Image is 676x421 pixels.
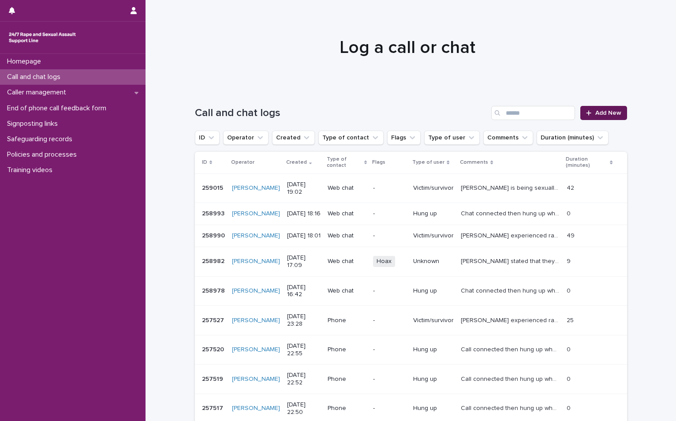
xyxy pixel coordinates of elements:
p: 0 [567,208,572,218]
p: ID [202,158,207,167]
p: 0 [567,403,572,412]
p: 259015 [202,183,225,192]
p: Robin experienced rape on 2 occasions by groups of men. He also experienced domestic abuse in pre... [461,315,561,324]
button: Operator [223,131,269,145]
p: Web chat [328,210,366,218]
p: Signposting links [4,120,65,128]
button: Created [272,131,315,145]
p: - [373,346,406,353]
p: - [373,405,406,412]
tr: 257520257520 [PERSON_NAME] [DATE] 22:55Phone-Hung upCall connected then hung up when I answeredCa... [195,335,627,365]
p: Phone [328,405,366,412]
p: Created [286,158,307,167]
a: [PERSON_NAME] [232,210,280,218]
p: [DATE] 23:28 [287,313,321,328]
span: Add New [595,110,621,116]
p: Chat connected then hung up when answered [461,208,561,218]
p: Michelle is being sexually exploited by a group of people who are using images taken of her as bl... [461,183,561,192]
tr: 259015259015 [PERSON_NAME] [DATE] 19:02Web chat-Victim/survivor[PERSON_NAME] is being sexually ex... [195,173,627,203]
tr: 258990258990 [PERSON_NAME] [DATE] 18:01Web chat-Victim/survivor[PERSON_NAME] experienced rape. Sh... [195,225,627,247]
p: 0 [567,286,572,295]
button: Flags [387,131,421,145]
p: Type of contact [327,154,362,171]
a: [PERSON_NAME] [232,232,280,240]
p: Call connected then hung up when I answered [461,374,561,383]
a: [PERSON_NAME] [232,346,280,353]
tr: 258978258978 [PERSON_NAME] [DATE] 16:42Web chat-Hung upChat connected then hung up when answeredC... [195,276,627,306]
button: Comments [483,131,533,145]
p: 0 [567,374,572,383]
p: Hung up [413,210,454,218]
p: - [373,184,406,192]
p: Chat connected then hung up when answered [461,286,561,295]
button: ID [195,131,220,145]
p: Hung up [413,346,454,353]
tr: 257527257527 [PERSON_NAME] [DATE] 23:28Phone-Victim/survivor[PERSON_NAME] experienced rape on 2 o... [195,306,627,335]
p: 9 [567,256,572,265]
p: [DATE] 22:50 [287,401,321,416]
p: Hung up [413,287,454,295]
p: Operator [231,158,254,167]
p: Call connected then hung up when I answered [461,344,561,353]
button: Type of user [424,131,480,145]
p: 0 [567,344,572,353]
h1: Log a call or chat [191,37,624,58]
p: [DATE] 19:02 [287,181,321,196]
img: rhQMoQhaT3yELyF149Cw [7,29,78,46]
p: [DATE] 22:55 [287,342,321,357]
p: Flags [372,158,385,167]
p: [DATE] 18:16 [287,210,321,218]
a: [PERSON_NAME] [232,287,280,295]
p: Caller management [4,88,73,97]
p: Web chat [328,258,366,265]
p: 258982 [202,256,226,265]
p: Hung up [413,376,454,383]
p: 258993 [202,208,226,218]
tr: 258982258982 [PERSON_NAME] [DATE] 17:09Web chatHoaxUnknown[PERSON_NAME] stated that they are 12 a... [195,247,627,276]
p: [DATE] 22:52 [287,372,321,387]
a: [PERSON_NAME] [232,184,280,192]
p: - [373,376,406,383]
p: 257520 [202,344,226,353]
p: Anon chatter stated that they are 12 and have had sex. They asked if they were in trouble. I gave... [461,256,561,265]
p: 257517 [202,403,225,412]
p: Comments [460,158,488,167]
p: [DATE] 18:01 [287,232,321,240]
a: [PERSON_NAME] [232,317,280,324]
p: Safeguarding records [4,135,79,143]
input: Search [491,106,575,120]
p: [DATE] 16:42 [287,284,321,299]
p: Web chat [328,287,366,295]
a: Add New [580,106,627,120]
span: Hoax [373,256,395,267]
p: 258978 [202,286,227,295]
p: Policies and processes [4,150,84,159]
p: 25 [567,315,575,324]
p: Homepage [4,57,48,66]
button: Type of contact [318,131,384,145]
p: 258990 [202,230,227,240]
p: 257527 [202,315,226,324]
p: 49 [567,230,576,240]
p: Phone [328,317,366,324]
p: Call and chat logs [4,73,67,81]
p: - [373,287,406,295]
p: - [373,210,406,218]
p: End of phone call feedback form [4,104,113,113]
p: - [373,232,406,240]
p: 42 [567,183,576,192]
p: Phone [328,376,366,383]
button: Duration (minutes) [537,131,609,145]
h1: Call and chat logs [195,107,488,120]
p: 257519 [202,374,225,383]
tr: 258993258993 [PERSON_NAME] [DATE] 18:16Web chat-Hung upChat connected then hung up when answeredC... [195,203,627,225]
p: Phone [328,346,366,353]
p: [DATE] 17:09 [287,254,321,269]
p: Type of user [412,158,444,167]
p: Victim/survivor [413,317,454,324]
p: Katie experienced rape. She did not disclose who by. We discussed consent and fear responses. We ... [461,230,561,240]
a: [PERSON_NAME] [232,376,280,383]
p: - [373,317,406,324]
p: Victim/survivor [413,184,454,192]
